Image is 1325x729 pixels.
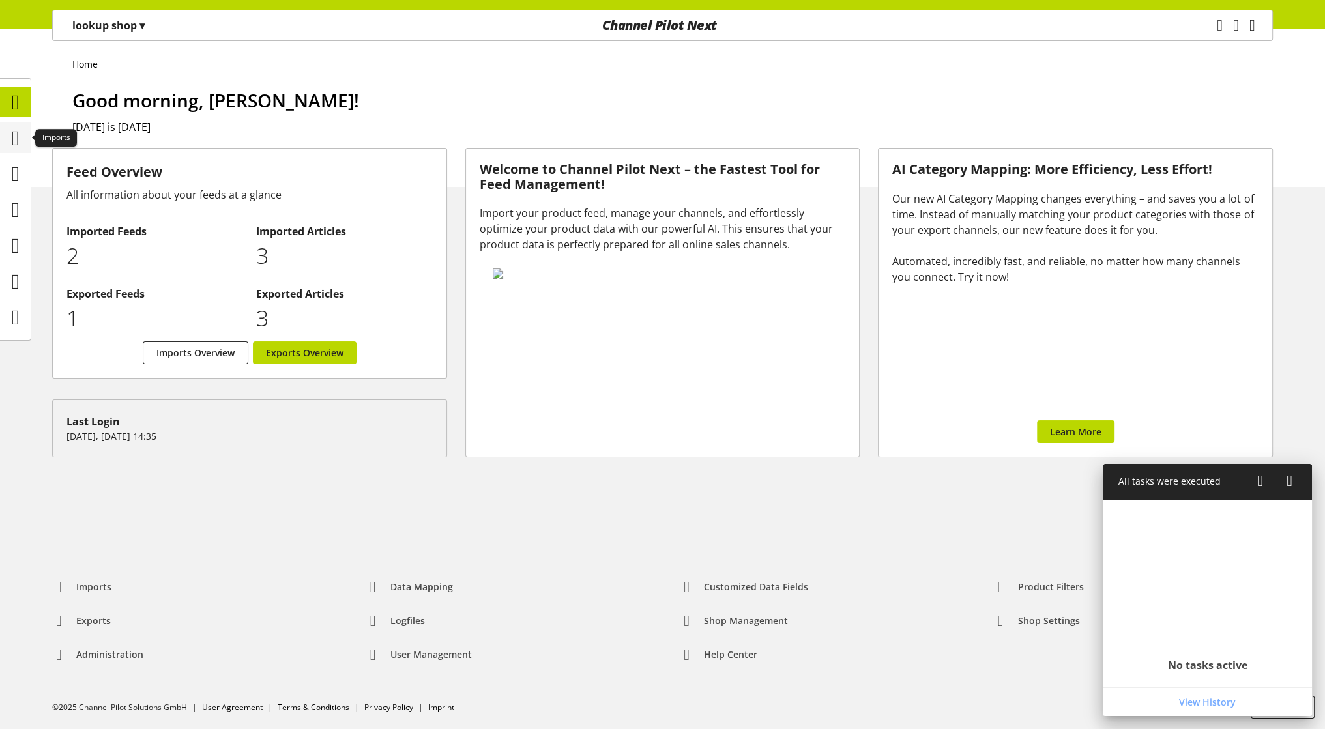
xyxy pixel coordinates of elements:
[356,643,482,666] a: User Management
[66,414,433,429] div: Last Login
[256,239,432,272] p: 3
[76,614,111,627] span: Exports
[66,187,433,203] div: All information about your feeds at a glance
[66,162,433,182] h3: Feed Overview
[493,268,830,279] img: 78e1b9dcff1e8392d83655fcfc870417.svg
[669,643,768,666] a: Help center
[669,609,798,633] a: Shop Management
[66,239,242,272] p: 2
[256,302,432,335] p: 3
[42,575,122,599] a: Imports
[256,286,432,302] h2: Exported Articles
[66,223,242,239] h2: Imported Feeds
[156,346,235,360] span: Imports Overview
[669,575,819,599] a: Customized Data Fields
[1105,691,1309,713] a: View History
[390,614,425,627] span: Logfiles
[480,162,846,192] h3: Welcome to Channel Pilot Next – the Fastest Tool for Feed Management!
[983,575,1094,599] a: Product Filters
[35,129,77,147] div: Imports
[1018,580,1084,593] span: Product Filters
[52,702,202,713] li: ©2025 Channel Pilot Solutions GmbH
[704,580,808,593] span: Customized Data Fields
[1050,425,1101,438] span: Learn More
[266,346,343,360] span: Exports Overview
[704,648,757,661] span: Help center
[72,119,1273,135] h2: [DATE] is [DATE]
[983,609,1090,633] a: Shop Settings
[1037,420,1114,443] a: Learn More
[66,302,242,335] p: 1
[66,429,433,443] p: [DATE], [DATE] 14:35
[256,223,432,239] h2: Imported Articles
[72,18,145,33] p: lookup shop
[704,614,788,627] span: Shop Management
[390,648,472,661] span: User Management
[139,18,145,33] span: ▾
[1018,614,1080,627] span: Shop Settings
[66,286,242,302] h2: Exported Feeds
[364,702,413,713] a: Privacy Policy
[1118,475,1221,487] span: All tasks were executed
[278,702,349,713] a: Terms & Conditions
[892,191,1259,285] div: Our new AI Category Mapping changes everything – and saves you a lot of time. Instead of manually...
[892,162,1259,177] h3: AI Category Mapping: More Efficiency, Less Effort!
[143,341,248,364] a: Imports Overview
[480,205,846,252] div: Import your product feed, manage your channels, and effortlessly optimize your product data with ...
[202,702,263,713] a: User Agreement
[76,648,143,661] span: Administration
[356,575,463,599] a: Data Mapping
[42,643,154,666] a: Administration
[42,609,121,633] a: Exports
[1168,659,1247,672] h2: No tasks active
[428,702,454,713] a: Imprint
[72,88,359,113] span: Good morning, [PERSON_NAME]!
[356,609,435,633] a: Logfiles
[52,10,1273,41] nav: main navigation
[76,580,111,593] span: Imports
[390,580,453,593] span: Data Mapping
[253,341,357,364] a: Exports Overview
[1179,695,1236,709] span: View History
